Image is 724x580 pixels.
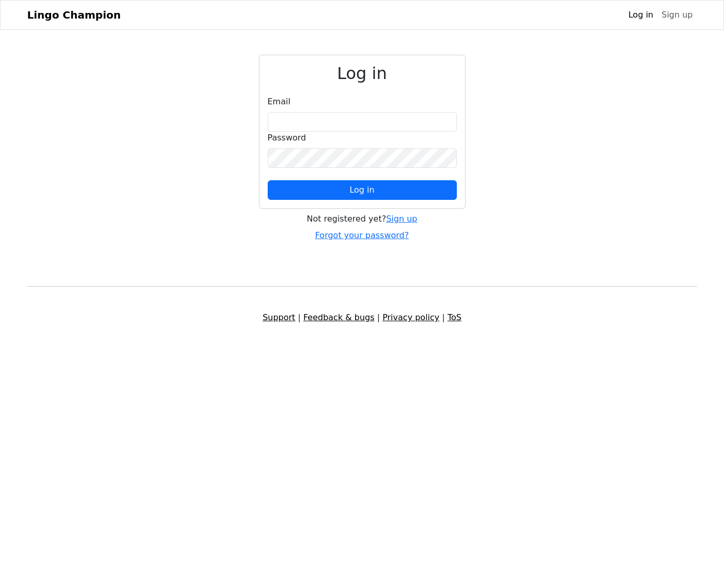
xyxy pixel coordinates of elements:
[268,132,306,144] label: Password
[21,311,703,324] div: | | |
[268,180,457,200] button: Log in
[303,312,375,322] a: Feedback & bugs
[624,5,657,25] a: Log in
[349,185,374,195] span: Log in
[448,312,461,322] a: ToS
[259,213,466,225] div: Not registered yet?
[263,312,295,322] a: Support
[268,64,457,83] h2: Log in
[382,312,439,322] a: Privacy policy
[657,5,697,25] a: Sign up
[315,230,409,240] a: Forgot your password?
[27,5,121,25] a: Lingo Champion
[386,214,417,224] a: Sign up
[268,96,290,108] label: Email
